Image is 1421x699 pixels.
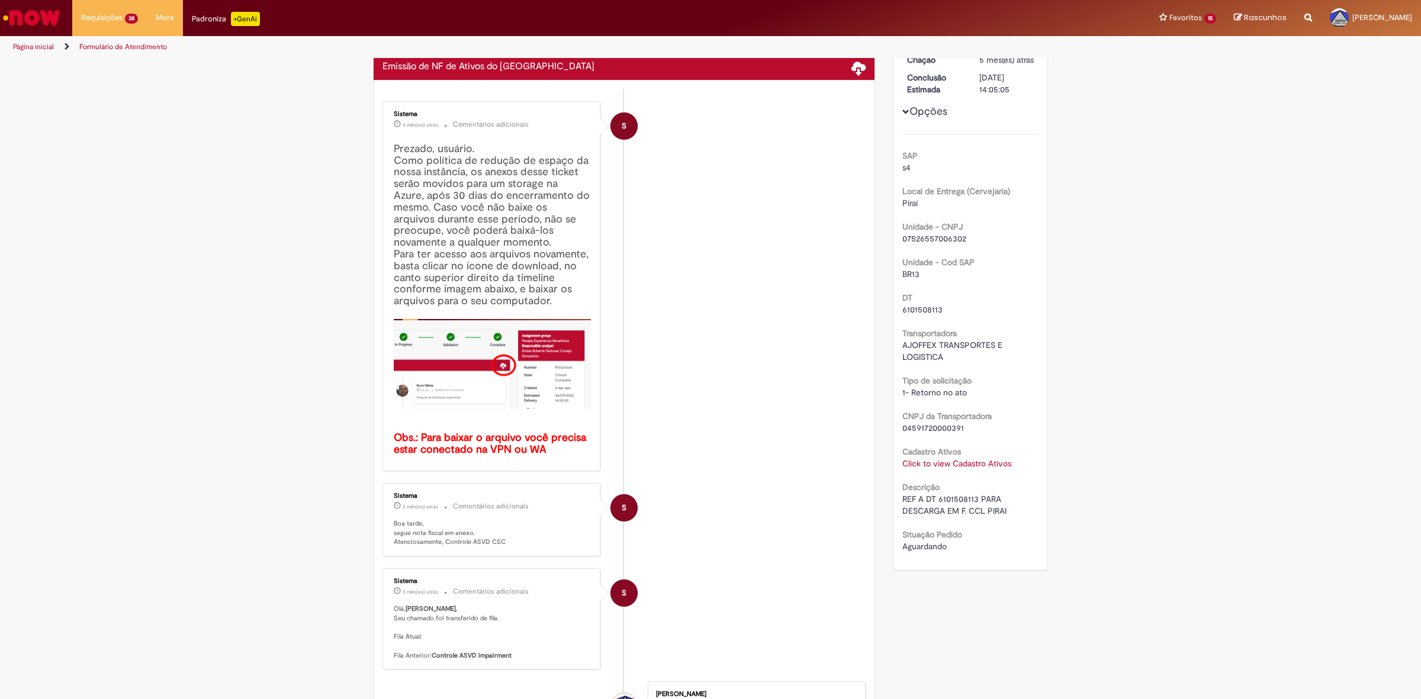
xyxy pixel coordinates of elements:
dt: Criação [898,54,971,66]
a: Rascunhos [1234,12,1287,24]
time: 09/04/2025 10:14:36 [979,54,1034,65]
div: [DATE] 14:05:05 [979,72,1034,95]
span: Baixar anexos [851,60,866,75]
b: Local de Entrega (Cervejaria) [902,186,1010,197]
a: Formulário de Atendimento [79,42,167,51]
span: 4 mês(es) atrás [403,121,438,128]
time: 11/04/2025 03:21:06 [403,588,438,595]
span: 15 [1204,14,1216,24]
p: Boa tarde, segue nota fiscal em anexo. Atenciosamente, Controle ASVD CSC [394,519,591,547]
small: Comentários adicionais [453,587,529,597]
b: Unidade - Cod SAP [902,257,975,268]
p: Olá, , Seu chamado foi transferido de fila. Fila Atual: Fila Anterior: [394,604,591,660]
img: x_mdbda_azure_blob.picture2.png [394,319,591,409]
div: System [610,494,638,521]
span: 5 mês(es) atrás [403,503,438,510]
span: 07526557006302 [902,233,966,244]
div: Sistema [394,111,591,118]
h2: Emissão de NF de Ativos do ASVD Histórico de tíquete [382,62,594,72]
span: REF A DT 6101508113 PARA DESCARGA EM F. CCL PIRAI [902,494,1007,516]
time: 11/04/2025 03:21:54 [403,503,438,510]
small: Comentários adicionais [453,501,529,511]
p: +GenAi [231,12,260,26]
span: 1- Retorno no ato [902,387,967,398]
b: Descrição [902,482,940,492]
div: System [610,579,638,607]
b: Controle ASVD Impairment [432,651,512,660]
span: [PERSON_NAME] [1352,12,1412,22]
b: SAP [902,150,918,161]
span: 38 [125,14,138,24]
b: [PERSON_NAME] [406,604,456,613]
span: 04591720000391 [902,423,964,433]
span: 5 mês(es) atrás [979,54,1034,65]
span: s4 [902,162,911,173]
b: Tipo de solicitação [902,375,972,386]
ul: Trilhas de página [9,36,938,58]
span: BR13 [902,269,920,279]
b: DT [902,292,912,303]
div: [PERSON_NAME] [656,691,853,698]
span: More [156,12,174,24]
span: AJOFFEX TRANSPORTES E LOGISTICA [902,340,1005,362]
span: Aguardando [902,541,947,552]
span: Piraí [902,198,918,208]
span: 6101508113 [902,304,943,315]
h4: Prezado, usuário. Como política de redução de espaço da nossa instância, os anexos desse ticket s... [394,143,591,456]
b: CNPJ da Transportadora [902,411,992,421]
div: Padroniza [192,12,260,26]
a: Página inicial [13,42,54,51]
span: Requisições [81,12,123,24]
b: Unidade - CNPJ [902,221,963,232]
div: System [610,112,638,140]
dt: Conclusão Estimada [898,72,971,95]
span: Rascunhos [1244,12,1287,23]
span: S [622,112,626,140]
span: S [622,579,626,607]
small: Comentários adicionais [453,120,529,130]
span: 5 mês(es) atrás [403,588,438,595]
div: Sistema [394,492,591,500]
a: Click to view Cadastro Ativos [902,458,1011,469]
b: Obs.: Para baixar o arquivo você precisa estar conectado na VPN ou WA [394,431,589,456]
div: 09/04/2025 10:14:36 [979,54,1034,66]
span: Favoritos [1169,12,1202,24]
div: Sistema [394,578,591,585]
b: Cadastro Ativos [902,446,961,457]
span: S [622,494,626,522]
b: Transportadora [902,328,957,339]
b: Situação Pedido [902,529,962,540]
img: ServiceNow [1,6,62,30]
